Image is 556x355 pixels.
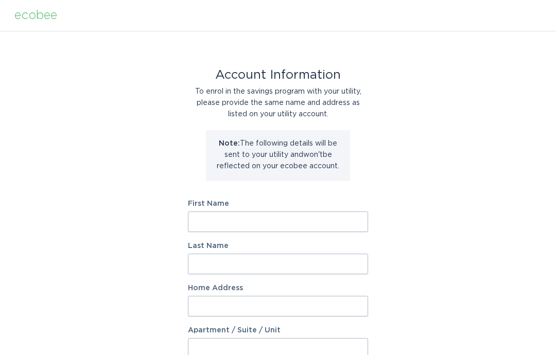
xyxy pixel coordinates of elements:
div: Account Information [188,69,368,81]
label: Home Address [188,285,368,292]
label: First Name [188,200,368,207]
label: Last Name [188,242,368,250]
div: ecobee [14,10,57,21]
strong: Note: [219,140,240,147]
p: The following details will be sent to your utility and won't be reflected on your ecobee account. [214,138,342,172]
div: To enrol in the savings program with your utility, please provide the same name and address as li... [188,86,368,120]
label: Apartment / Suite / Unit [188,327,368,334]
